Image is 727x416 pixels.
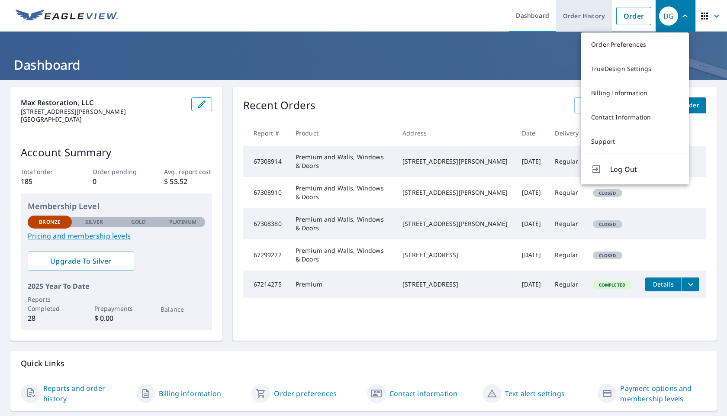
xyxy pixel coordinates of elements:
p: [STREET_ADDRESS][PERSON_NAME] [21,108,184,116]
td: Premium [289,271,396,298]
p: 2025 Year To Date [28,281,205,291]
div: [STREET_ADDRESS] [402,280,508,289]
button: Log Out [581,154,689,184]
a: Payment options and membership levels [620,383,706,404]
th: Delivery [548,120,585,146]
p: Bronze [39,218,61,226]
a: View All Orders [574,97,636,113]
td: Regular [548,146,585,177]
td: [DATE] [515,146,548,177]
td: Premium and Walls, Windows & Doors [289,177,396,208]
td: Premium and Walls, Windows & Doors [289,146,396,177]
p: 28 [28,313,72,323]
a: Billing information [159,388,221,399]
p: Account Summary [21,145,212,160]
p: Balance [161,305,205,314]
td: 67308380 [243,208,289,239]
p: Recent Orders [243,97,316,113]
p: [GEOGRAPHIC_DATA] [21,116,184,123]
div: [STREET_ADDRESS][PERSON_NAME] [402,157,508,166]
td: 67214275 [243,271,289,298]
div: [STREET_ADDRESS][PERSON_NAME] [402,188,508,197]
span: Closed [594,252,621,258]
td: Regular [548,239,585,271]
td: [DATE] [515,177,548,208]
span: Closed [594,190,621,196]
a: Order Preferences [581,32,689,57]
td: Regular [548,271,585,298]
p: Silver [85,218,103,226]
td: Premium and Walls, Windows & Doors [289,239,396,271]
th: Report # [243,120,289,146]
p: 0 [93,176,140,187]
span: Details [650,280,676,288]
p: $ 0.00 [94,313,138,323]
th: Product [289,120,396,146]
span: Log Out [610,164,679,174]
a: Billing Information [581,81,689,105]
p: Max Restoration, LLC [21,97,184,108]
p: Quick Links [21,358,706,369]
button: filesDropdownBtn-67214275 [682,277,699,291]
h1: Dashboard [10,56,717,74]
div: [STREET_ADDRESS] [402,251,508,259]
td: 67308914 [243,146,289,177]
td: Regular [548,208,585,239]
img: EV Logo [16,10,118,23]
p: Membership Level [28,200,205,212]
a: Pricing and membership levels [28,231,205,241]
p: Platinum [169,218,196,226]
td: 67299272 [243,239,289,271]
td: Premium and Walls, Windows & Doors [289,208,396,239]
a: TrueDesign Settings [581,57,689,81]
p: Order pending [93,167,140,176]
td: [DATE] [515,239,548,271]
div: [STREET_ADDRESS][PERSON_NAME] [402,219,508,228]
th: Date [515,120,548,146]
p: Total order [21,167,68,176]
td: Regular [548,177,585,208]
span: Upgrade To Silver [35,256,127,266]
button: detailsBtn-67214275 [645,277,682,291]
p: Avg. report cost [164,167,212,176]
div: DG [659,6,678,26]
a: Contact Information [581,105,689,129]
a: Text alert settings [505,388,565,399]
th: Address [396,120,515,146]
span: Completed [594,282,630,288]
td: [DATE] [515,208,548,239]
p: Reports Completed [28,295,72,313]
a: Order [616,7,651,25]
a: Reports and order history [43,383,129,404]
a: Support [581,129,689,154]
p: 185 [21,176,68,187]
td: [DATE] [515,271,548,298]
p: Prepayments [94,304,138,313]
p: Gold [131,218,146,226]
p: $ 55.52 [164,176,212,187]
a: Order preferences [274,388,337,399]
span: Closed [594,221,621,227]
a: Upgrade To Silver [28,252,134,271]
a: Contact information [389,388,457,399]
td: 67308910 [243,177,289,208]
